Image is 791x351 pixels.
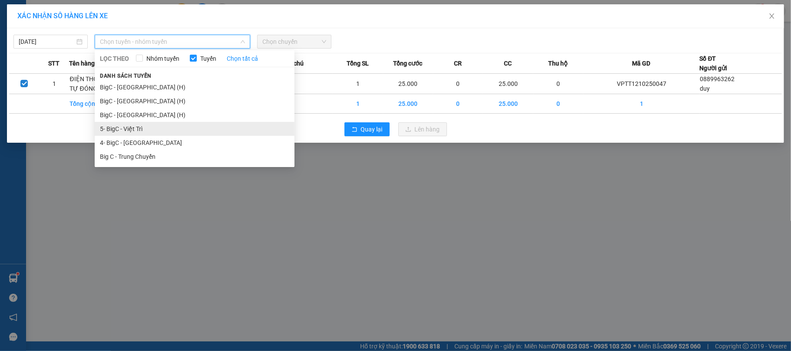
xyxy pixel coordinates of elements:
span: Mã GD [632,59,650,68]
td: 25.000 [483,94,533,114]
span: down [240,39,245,44]
li: 4- BigC - [GEOGRAPHIC_DATA] [95,136,295,150]
span: XÁC NHẬN SỐ HÀNG LÊN XE [17,12,108,20]
b: GỬI : VP Thọ Tháp [11,63,109,77]
span: rollback [351,126,357,133]
a: Chọn tất cả [227,54,258,63]
span: Tổng SL [347,59,369,68]
span: CR [454,59,462,68]
button: Close [760,4,784,29]
button: rollbackQuay lại [344,122,390,136]
button: uploadLên hàng [398,122,447,136]
td: 1 [333,94,383,114]
li: Số 10 ngõ 15 Ngọc Hồi, Q.[PERSON_NAME], [GEOGRAPHIC_DATA] [81,21,363,32]
td: 0 [533,74,583,94]
span: Thu hộ [548,59,568,68]
li: BigC - [GEOGRAPHIC_DATA] (H) [95,94,295,108]
td: 0 [533,94,583,114]
td: ĐIỆN THOẠI KH TỰ ĐÓNG HÀNG [69,74,119,94]
span: Nhóm tuyến [143,54,183,63]
td: 0 [433,94,483,114]
li: Hotline: 19001155 [81,32,363,43]
span: LỌC THEO [100,54,129,63]
span: Tổng cước [393,59,422,68]
td: 1 [39,74,69,94]
li: Big C - Trung Chuyển [95,150,295,164]
div: Số ĐT Người gửi [700,54,728,73]
span: Chọn tuyến - nhóm tuyến [100,35,245,48]
li: BigC - [GEOGRAPHIC_DATA] (H) [95,108,295,122]
li: BigC - [GEOGRAPHIC_DATA] (H) [95,80,295,94]
td: --- [283,74,333,94]
td: VPTT1210250047 [583,74,700,94]
td: Tổng cộng [69,94,119,114]
span: Chọn chuyến [262,35,326,48]
td: 25.000 [483,74,533,94]
td: 1 [333,74,383,94]
span: Tên hàng [69,59,95,68]
td: 0 [433,74,483,94]
span: CC [504,59,512,68]
li: 5- BigC - Việt Trì [95,122,295,136]
span: STT [48,59,60,68]
span: Quay lại [361,125,383,134]
td: 25.000 [383,94,433,114]
td: 1 [583,94,700,114]
input: 12/10/2025 [19,37,75,46]
img: logo.jpg [11,11,54,54]
span: Tuyến [197,54,220,63]
span: duy [700,85,710,92]
span: Danh sách tuyến [95,72,157,80]
span: close [768,13,775,20]
td: 25.000 [383,74,433,94]
span: 0889963262 [700,75,735,82]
